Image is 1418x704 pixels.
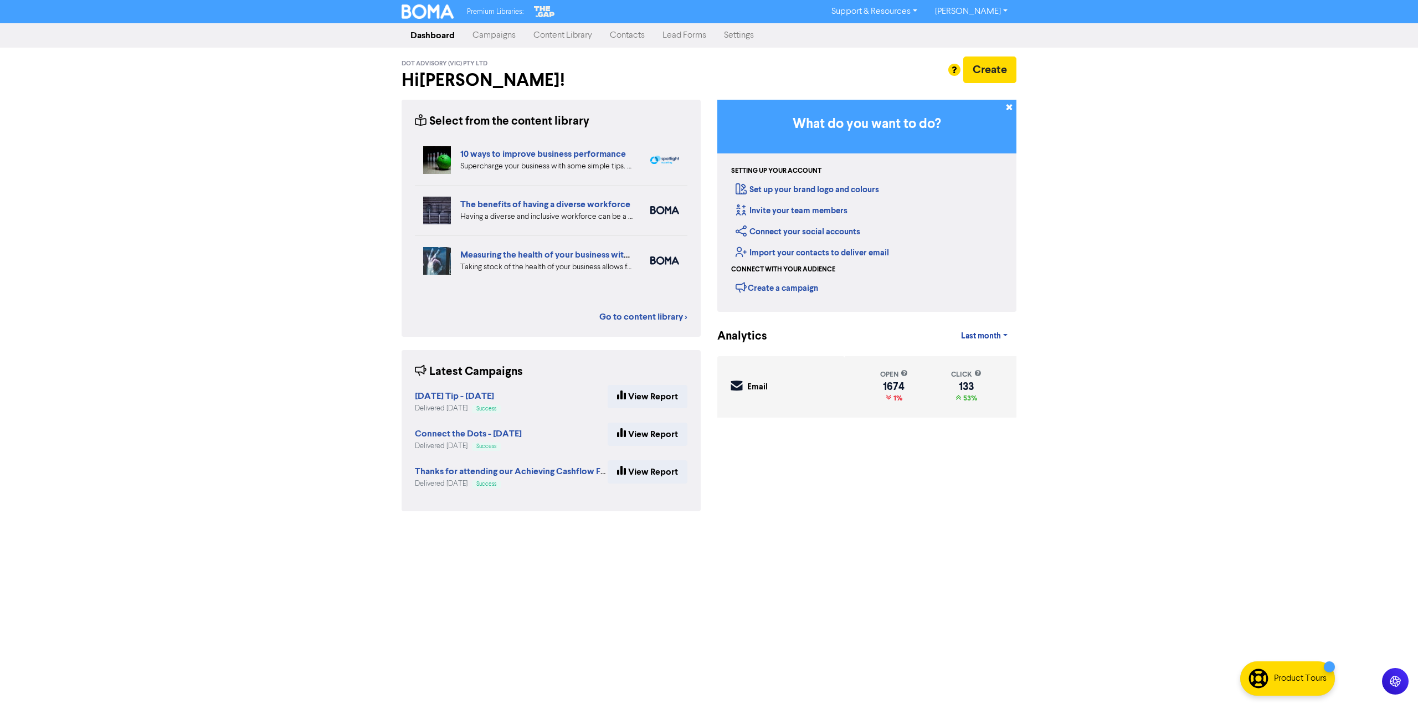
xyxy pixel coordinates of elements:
a: 10 ways to improve business performance [460,148,626,160]
div: Latest Campaigns [415,363,523,381]
div: Select from the content library [415,113,589,130]
img: The Gap [532,4,557,19]
span: Last month [961,331,1001,341]
a: Measuring the health of your business with ratio measures [460,249,689,260]
div: open [880,369,908,380]
div: Delivered [DATE] [415,479,608,489]
div: Supercharge your business with some simple tips. Eliminate distractions & bad customers, get a pl... [460,161,634,172]
a: Import your contacts to deliver email [736,248,889,258]
div: Delivered [DATE] [415,403,501,414]
a: View Report [608,423,687,446]
a: Dashboard [402,24,464,47]
a: [PERSON_NAME] [926,3,1016,20]
span: Premium Libraries: [467,8,523,16]
div: Create a campaign [736,279,818,296]
a: Support & Resources [823,3,926,20]
div: Email [747,381,768,394]
a: View Report [608,385,687,408]
strong: [DATE] Tip - [DATE] [415,390,494,402]
a: Campaigns [464,24,525,47]
div: Taking stock of the health of your business allows for more effective planning, early warning abo... [460,261,634,273]
a: Go to content library > [599,310,687,323]
span: 1% [891,394,902,403]
a: Last month [952,325,1016,347]
a: Contacts [601,24,654,47]
div: Getting Started in BOMA [717,100,1016,312]
div: Having a diverse and inclusive workforce can be a major boost for your business. We list four of ... [460,211,634,223]
span: Dot Advisory (VIC) Pty Ltd [402,60,487,68]
div: Connect with your audience [731,265,835,275]
a: Content Library [525,24,601,47]
span: Success [476,444,496,449]
a: Set up your brand logo and colours [736,184,879,195]
h2: Hi [PERSON_NAME] ! [402,70,701,91]
a: The benefits of having a diverse workforce [460,199,630,210]
button: Create [963,56,1016,83]
a: Connect your social accounts [736,227,860,237]
img: boma_accounting [650,256,679,265]
a: [DATE] Tip - [DATE] [415,392,494,401]
div: Delivered [DATE] [415,441,522,451]
div: Analytics [717,328,753,345]
div: click [951,369,982,380]
img: BOMA Logo [402,4,454,19]
span: Success [476,481,496,487]
a: Lead Forms [654,24,715,47]
img: boma [650,206,679,214]
img: spotlight [650,156,679,165]
span: 53% [961,394,977,403]
a: Settings [715,24,763,47]
div: 1674 [880,382,908,391]
a: Invite your team members [736,205,847,216]
div: Setting up your account [731,166,821,176]
strong: Thanks for attending our Achieving Cashflow Freedom webinar [415,466,666,477]
div: 133 [951,382,982,391]
a: Thanks for attending our Achieving Cashflow Freedom webinar [415,467,666,476]
iframe: Chat Widget [1363,651,1418,704]
strong: Connect the Dots - [DATE] [415,428,522,439]
h3: What do you want to do? [734,116,1000,132]
a: View Report [608,460,687,484]
span: Success [476,406,496,412]
a: Connect the Dots - [DATE] [415,430,522,439]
